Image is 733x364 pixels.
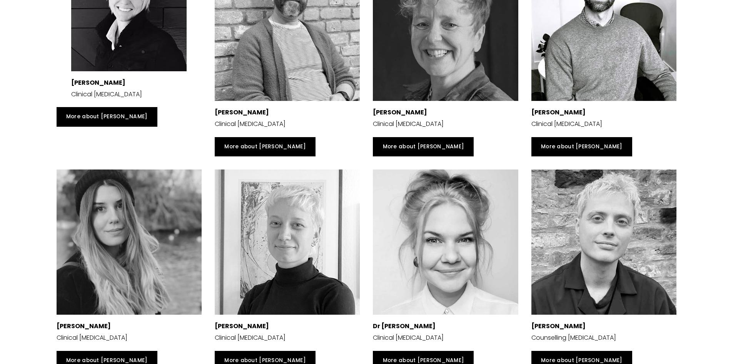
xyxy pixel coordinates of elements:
[373,332,518,344] p: Clinical [MEDICAL_DATA]
[57,107,157,126] a: More about [PERSON_NAME]
[531,119,676,130] p: Clinical [MEDICAL_DATA]
[71,77,187,89] p: [PERSON_NAME]
[373,107,518,118] p: [PERSON_NAME]
[71,89,187,100] p: Clinical [MEDICAL_DATA]
[531,321,676,332] p: [PERSON_NAME]
[57,332,202,344] p: Clinical [MEDICAL_DATA]
[531,107,676,118] p: [PERSON_NAME]
[57,321,202,332] p: [PERSON_NAME]
[215,321,360,332] p: [PERSON_NAME]
[373,137,474,156] a: More about [PERSON_NAME]
[215,119,360,130] p: Clinical [MEDICAL_DATA]
[215,332,360,344] p: Clinical [MEDICAL_DATA]
[531,137,632,156] a: More about [PERSON_NAME]
[531,332,676,344] p: Counselling [MEDICAL_DATA]
[215,107,360,118] p: [PERSON_NAME]
[215,137,316,156] a: More about [PERSON_NAME]
[373,321,518,332] p: Dr [PERSON_NAME]
[373,119,518,130] p: Clinical [MEDICAL_DATA]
